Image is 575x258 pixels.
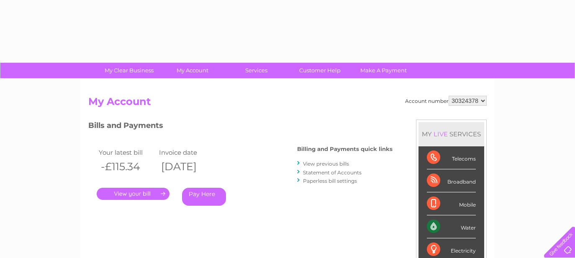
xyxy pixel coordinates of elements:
[88,120,393,134] h3: Bills and Payments
[158,63,227,78] a: My Account
[405,96,487,106] div: Account number
[222,63,291,78] a: Services
[97,158,157,175] th: -£115.34
[427,169,476,192] div: Broadband
[157,158,217,175] th: [DATE]
[427,192,476,215] div: Mobile
[285,63,354,78] a: Customer Help
[427,215,476,238] div: Water
[349,63,418,78] a: Make A Payment
[418,122,484,146] div: MY SERVICES
[97,147,157,158] td: Your latest bill
[297,146,393,152] h4: Billing and Payments quick links
[157,147,217,158] td: Invoice date
[182,188,226,206] a: Pay Here
[303,169,362,176] a: Statement of Accounts
[95,63,164,78] a: My Clear Business
[432,130,449,138] div: LIVE
[303,178,357,184] a: Paperless bill settings
[88,96,487,112] h2: My Account
[97,188,169,200] a: .
[427,146,476,169] div: Telecoms
[303,161,349,167] a: View previous bills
